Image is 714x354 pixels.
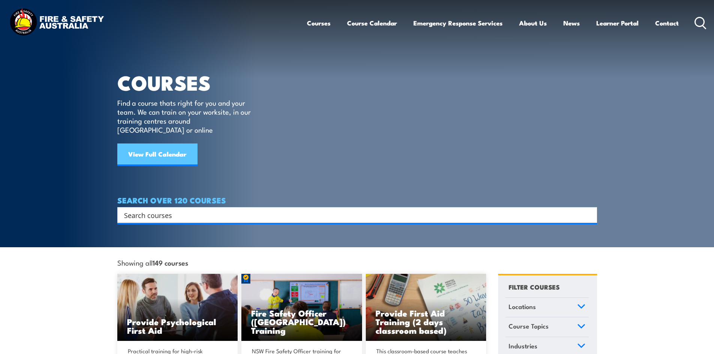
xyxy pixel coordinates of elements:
[509,282,560,292] h4: FILTER COURSES
[366,274,486,341] a: Provide First Aid Training (2 days classroom based)
[124,209,581,221] input: Search input
[241,274,362,341] a: Fire Safety Officer ([GEOGRAPHIC_DATA]) Training
[505,298,589,317] a: Locations
[596,13,639,33] a: Learner Portal
[126,210,582,220] form: Search form
[127,317,228,335] h3: Provide Psychological First Aid
[366,274,486,341] img: Mental Health First Aid Training (Standard) – Classroom
[117,98,254,134] p: Find a course thats right for you and your team. We can train on your worksite, in our training c...
[563,13,580,33] a: News
[509,302,536,312] span: Locations
[153,257,188,267] strong: 149 courses
[307,13,331,33] a: Courses
[519,13,547,33] a: About Us
[584,210,594,220] button: Search magnifier button
[505,317,589,337] a: Course Topics
[413,13,503,33] a: Emergency Response Services
[241,274,362,341] img: Fire Safety Advisor
[117,73,262,91] h1: COURSES
[117,274,238,341] a: Provide Psychological First Aid
[117,274,238,341] img: Mental Health First Aid Training Course from Fire & Safety Australia
[509,321,549,331] span: Course Topics
[117,143,198,166] a: View Full Calendar
[117,258,188,266] span: Showing all
[509,341,537,351] span: Industries
[347,13,397,33] a: Course Calendar
[655,13,679,33] a: Contact
[117,196,597,204] h4: SEARCH OVER 120 COURSES
[251,309,352,335] h3: Fire Safety Officer ([GEOGRAPHIC_DATA]) Training
[376,309,477,335] h3: Provide First Aid Training (2 days classroom based)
